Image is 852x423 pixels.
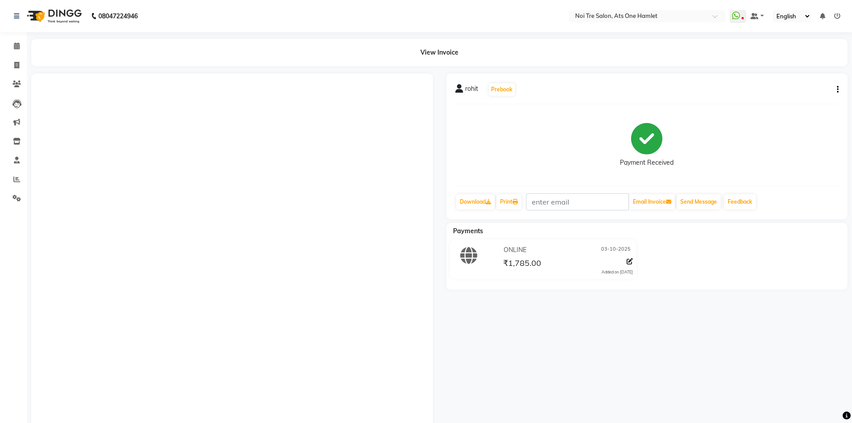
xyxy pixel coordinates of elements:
[677,194,721,209] button: Send Message
[456,194,495,209] a: Download
[629,194,675,209] button: Email Invoice
[496,194,521,209] a: Print
[23,4,84,29] img: logo
[503,258,541,270] span: ₹1,785.00
[504,245,526,255] span: ONLINE
[98,4,138,29] b: 08047224946
[602,269,633,275] div: Added on [DATE]
[526,193,629,210] input: enter email
[31,39,848,66] div: View Invoice
[601,245,631,255] span: 03-10-2025
[453,227,483,235] span: Payments
[724,194,756,209] a: Feedback
[620,158,674,167] div: Payment Received
[489,83,515,96] button: Prebook
[465,84,478,97] span: rohit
